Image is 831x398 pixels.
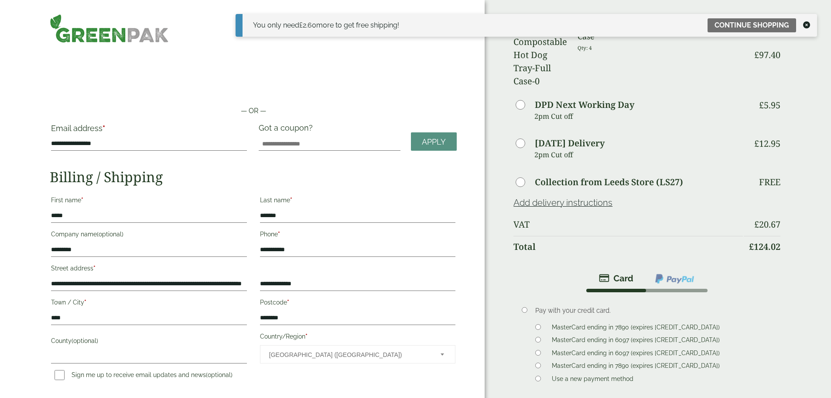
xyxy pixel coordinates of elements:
[253,20,399,31] div: You only need more to get free shipping!
[50,78,457,95] iframe: Secure payment button frame
[534,148,742,161] p: 2pm Cut off
[422,137,446,147] span: Apply
[97,231,123,238] span: (optional)
[260,330,455,345] label: Country/Region
[513,236,742,257] th: Total
[299,21,303,29] span: £
[93,265,96,272] abbr: required
[72,337,98,344] span: (optional)
[599,273,633,284] img: stripe.png
[50,14,169,43] img: GreenPak Supplies
[749,241,780,253] bdi: 124.02
[754,218,780,230] bdi: 20.67
[759,99,780,111] bdi: 5.95
[535,306,768,315] p: Pay with your credit card.
[260,194,455,209] label: Last name
[269,346,429,364] span: United Kingdom (UK)
[548,324,723,333] label: MasterCard ending in 7890 (expires [CREDIT_CARD_DATA])
[754,138,759,149] span: £
[278,231,280,238] abbr: required
[50,106,457,116] p: — OR —
[754,49,780,61] bdi: 97.40
[84,299,86,306] abbr: required
[260,345,455,363] span: Country/Region
[411,132,457,151] a: Apply
[51,228,246,243] label: Company name
[206,371,233,378] span: (optional)
[759,177,780,187] p: Free
[548,375,637,385] label: Use a new payment method
[51,335,246,350] label: County
[103,124,105,133] abbr: required
[535,139,605,148] label: [DATE] Delivery
[534,110,742,123] p: 2pm Cut off
[535,178,683,187] label: Collection from Leeds Store (LS27)
[51,371,236,381] label: Sign me up to receive email updates and news
[548,362,723,372] label: MasterCard ending in 7890 (expires [CREDIT_CARD_DATA])
[535,100,634,109] label: DPD Next Working Day
[51,125,246,137] label: Email address
[513,197,612,208] a: Add delivery instructions
[287,299,289,306] abbr: required
[708,18,796,32] a: Continue shopping
[50,169,457,185] h2: Billing / Shipping
[81,197,83,204] abbr: required
[51,262,246,277] label: Street address
[51,194,246,209] label: First name
[305,333,308,340] abbr: required
[290,197,292,204] abbr: required
[513,22,567,88] img: 9" Kraft Compostable Hot Dog Tray-Full Case-0
[51,296,246,311] label: Town / City
[259,123,316,137] label: Got a coupon?
[754,49,759,61] span: £
[55,370,65,380] input: Sign me up to receive email updates and news(optional)
[260,228,455,243] label: Phone
[513,214,742,235] th: VAT
[299,21,316,29] span: 2.60
[548,336,723,346] label: MasterCard ending in 6097 (expires [CREDIT_CARD_DATA])
[749,241,754,253] span: £
[754,138,780,149] bdi: 12.95
[759,99,764,111] span: £
[578,45,592,51] small: Qty: 4
[260,296,455,311] label: Postcode
[754,218,759,230] span: £
[654,273,695,284] img: ppcp-gateway.png
[548,350,723,359] label: MasterCard ending in 6097 (expires [CREDIT_CARD_DATA])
